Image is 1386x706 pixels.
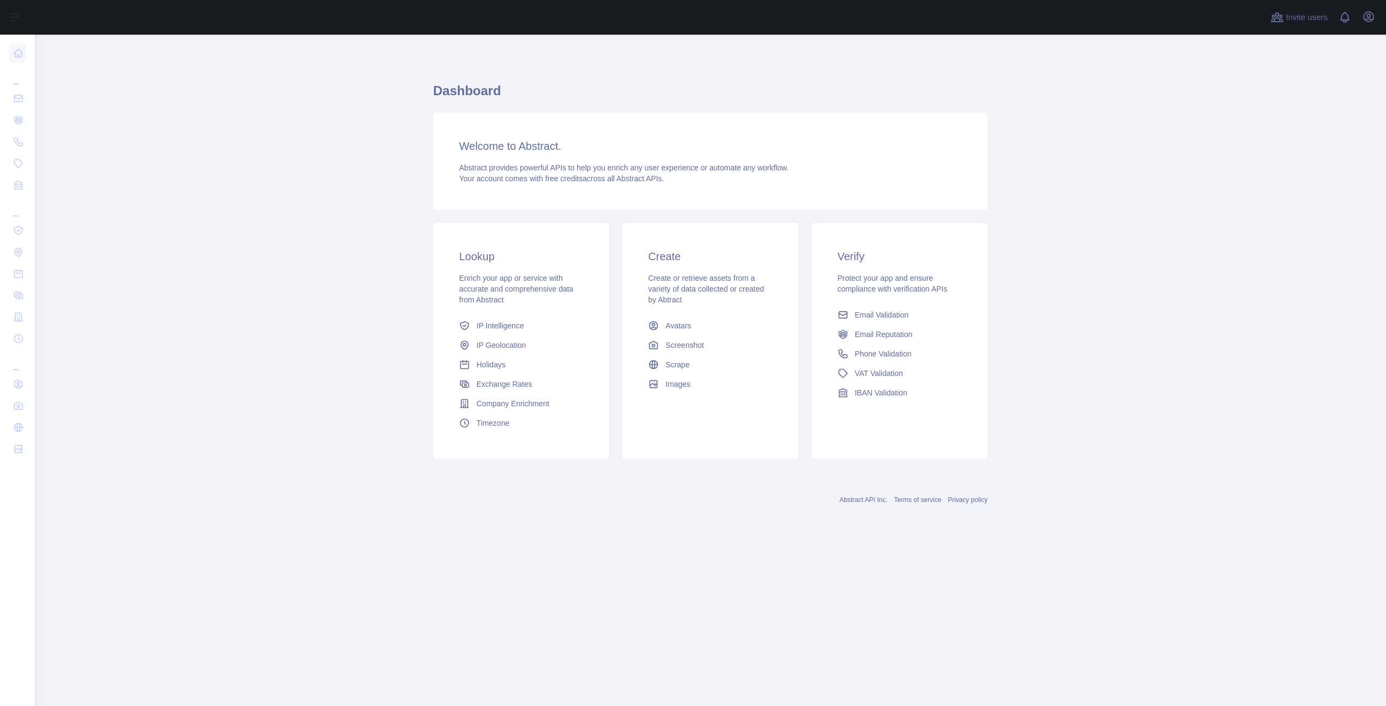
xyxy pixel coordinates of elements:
[833,383,966,403] a: IBAN Validation
[665,359,689,370] span: Scrape
[1286,11,1328,24] span: Invite users
[455,374,587,394] a: Exchange Rates
[433,82,988,108] h1: Dashboard
[9,197,26,219] div: ...
[665,340,704,351] span: Screenshot
[476,379,532,390] span: Exchange Rates
[840,496,888,504] a: Abstract API Inc.
[476,320,524,331] span: IP Intelligence
[833,325,966,344] a: Email Reputation
[455,394,587,413] a: Company Enrichment
[644,335,776,355] a: Screenshot
[644,374,776,394] a: Images
[459,163,789,172] span: Abstract provides powerful APIs to help you enrich any user experience or automate any workflow.
[833,364,966,383] a: VAT Validation
[648,274,764,304] span: Create or retrieve assets from a variety of data collected or created by Abtract
[838,249,962,264] h3: Verify
[476,340,526,351] span: IP Geolocation
[9,351,26,372] div: ...
[833,305,966,325] a: Email Validation
[648,249,772,264] h3: Create
[476,359,506,370] span: Holidays
[545,174,583,183] span: free credits
[459,249,583,264] h3: Lookup
[476,418,509,428] span: Timezone
[894,496,941,504] a: Terms of service
[9,65,26,87] div: ...
[455,413,587,433] a: Timezone
[855,387,907,398] span: IBAN Validation
[833,344,966,364] a: Phone Validation
[855,329,913,340] span: Email Reputation
[665,320,691,331] span: Avatars
[459,138,962,154] h3: Welcome to Abstract.
[948,496,988,504] a: Privacy policy
[455,355,587,374] a: Holidays
[459,174,664,183] span: Your account comes with across all Abstract APIs.
[665,379,690,390] span: Images
[644,316,776,335] a: Avatars
[476,398,550,409] span: Company Enrichment
[644,355,776,374] a: Scrape
[455,316,587,335] a: IP Intelligence
[855,309,908,320] span: Email Validation
[855,368,903,379] span: VAT Validation
[855,348,912,359] span: Phone Validation
[455,335,587,355] a: IP Geolocation
[459,274,573,304] span: Enrich your app or service with accurate and comprehensive data from Abstract
[1269,9,1330,26] button: Invite users
[838,274,947,293] span: Protect your app and ensure compliance with verification APIs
